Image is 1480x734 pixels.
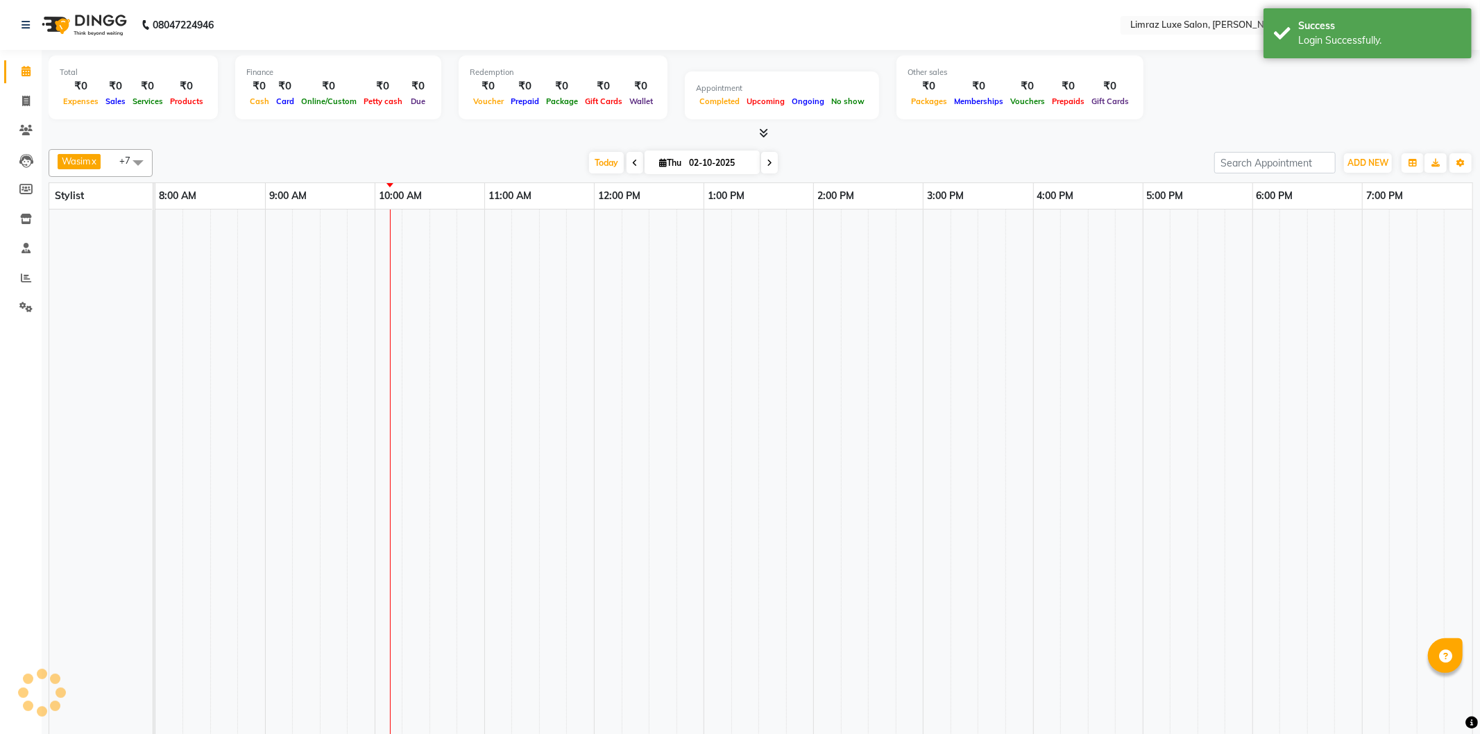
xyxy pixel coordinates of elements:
div: ₹0 [626,78,656,94]
a: 9:00 AM [266,186,310,206]
div: ₹0 [470,78,507,94]
span: Services [129,96,167,106]
span: Prepaid [507,96,543,106]
div: ₹0 [908,78,951,94]
a: 10:00 AM [375,186,425,206]
div: Finance [246,67,430,78]
div: Appointment [696,83,868,94]
a: 12:00 PM [595,186,644,206]
a: 5:00 PM [1143,186,1187,206]
a: 4:00 PM [1034,186,1078,206]
span: Memberships [951,96,1007,106]
span: Gift Cards [581,96,626,106]
span: Sales [102,96,129,106]
div: ₹0 [298,78,360,94]
div: ₹0 [246,78,273,94]
span: Petty cash [360,96,406,106]
span: Card [273,96,298,106]
span: ADD NEW [1347,157,1388,168]
span: Vouchers [1007,96,1048,106]
span: Due [407,96,429,106]
a: 1:00 PM [704,186,748,206]
div: Success [1298,19,1461,33]
span: Gift Cards [1088,96,1132,106]
span: +7 [119,155,141,166]
span: Wallet [626,96,656,106]
div: ₹0 [406,78,430,94]
a: 3:00 PM [924,186,967,206]
a: 8:00 AM [155,186,200,206]
span: Package [543,96,581,106]
a: x [90,155,96,167]
div: ₹0 [581,78,626,94]
div: ₹0 [507,78,543,94]
div: Redemption [470,67,656,78]
div: ₹0 [273,78,298,94]
div: ₹0 [951,78,1007,94]
a: 6:00 PM [1253,186,1297,206]
img: logo [35,6,130,44]
input: Search Appointment [1214,152,1336,173]
button: ADD NEW [1344,153,1392,173]
div: ₹0 [360,78,406,94]
div: ₹0 [167,78,207,94]
a: 11:00 AM [485,186,535,206]
div: Other sales [908,67,1132,78]
a: 7:00 PM [1363,186,1406,206]
b: 08047224946 [153,6,214,44]
input: 2025-10-02 [685,153,754,173]
span: Prepaids [1048,96,1088,106]
span: Wasim [62,155,90,167]
a: 2:00 PM [814,186,858,206]
div: Login Successfully. [1298,33,1461,48]
div: ₹0 [1048,78,1088,94]
div: ₹0 [60,78,102,94]
span: Packages [908,96,951,106]
span: Stylist [55,189,84,202]
span: Today [589,152,624,173]
div: ₹0 [1007,78,1048,94]
div: ₹0 [1088,78,1132,94]
span: Thu [656,157,685,168]
span: Cash [246,96,273,106]
span: Completed [696,96,743,106]
div: ₹0 [102,78,129,94]
span: No show [828,96,868,106]
div: ₹0 [543,78,581,94]
span: Ongoing [788,96,828,106]
span: Upcoming [743,96,788,106]
div: Total [60,67,207,78]
span: Online/Custom [298,96,360,106]
div: ₹0 [129,78,167,94]
span: Voucher [470,96,507,106]
span: Products [167,96,207,106]
span: Expenses [60,96,102,106]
